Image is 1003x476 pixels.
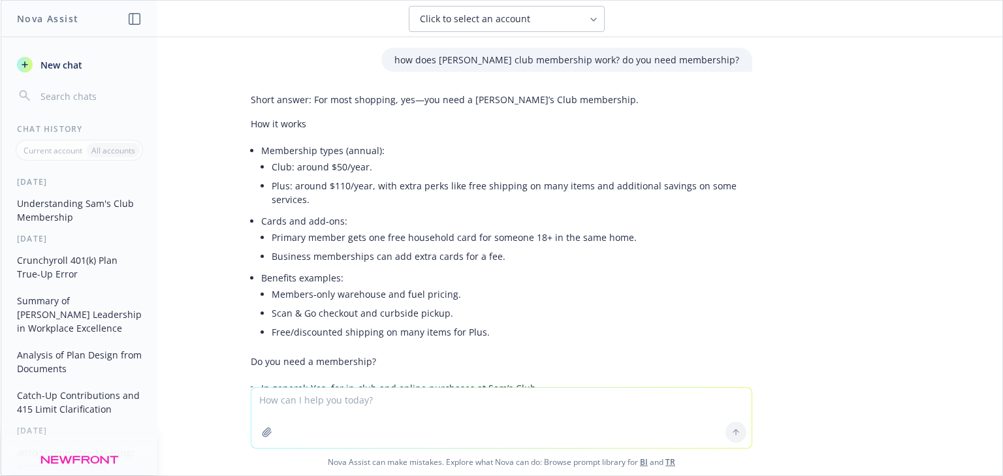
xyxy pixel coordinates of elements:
li: In general: Yes, for in‑club and online purchases at Sam’s Club. [261,379,752,398]
div: [DATE] [1,176,157,187]
p: Do you need a membership? [251,355,752,368]
button: Catch-Up Contributions and 415 Limit Clarification [12,385,147,420]
p: Current account [24,145,82,156]
p: how does [PERSON_NAME] club membership work? do you need membership? [394,53,739,67]
h1: Nova Assist [17,12,78,25]
li: Primary member gets one free household card for someone 18+ in the same home. [272,228,752,247]
li: Membership types (annual): [261,141,752,212]
li: Cards and add‑ons: [261,212,752,268]
span: Click to select an account [420,12,530,25]
div: [DATE] [1,425,157,436]
input: Search chats [38,87,142,105]
li: Benefits examples: [261,268,752,344]
button: Understanding Sam's Club Membership [12,193,147,228]
a: BI [640,456,648,468]
li: Free/discounted shipping on many items for Plus. [272,323,752,341]
li: Club: around $50/year. [272,157,752,176]
div: Chat History [1,123,157,135]
a: TR [665,456,675,468]
p: Short answer: For most shopping, yes—you need a [PERSON_NAME]’s Club membership. [251,93,752,106]
button: New chat [12,53,147,76]
p: How it works [251,117,752,131]
button: Click to select an account [409,6,605,32]
span: New chat [38,58,82,72]
button: Crunchyroll 401(k) Plan True-Up Error [12,249,147,285]
div: [DATE] [1,233,157,244]
li: Business memberships can add extra cards for a fee. [272,247,752,266]
p: All accounts [91,145,135,156]
button: Analysis of Plan Design from Documents [12,344,147,379]
li: Plus: around $110/year, with extra perks like free shipping on many items and additional savings ... [272,176,752,209]
li: Scan & Go checkout and curbside pickup. [272,304,752,323]
button: Summary of [PERSON_NAME] Leadership in Workplace Excellence [12,290,147,339]
span: Nova Assist can make mistakes. Explore what Nova can do: Browse prompt library for and [6,449,997,475]
li: Members‑only warehouse and fuel pricing. [272,285,752,304]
